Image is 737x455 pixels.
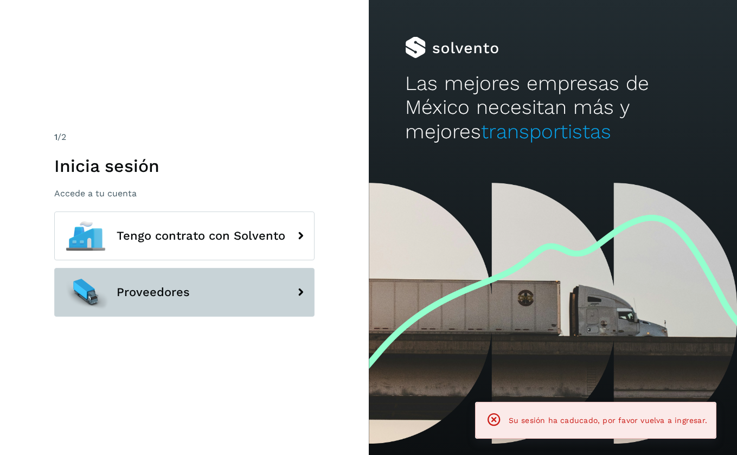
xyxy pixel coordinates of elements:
[54,212,315,260] button: Tengo contrato con Solvento
[117,229,285,242] span: Tengo contrato con Solvento
[54,131,315,144] div: /2
[54,132,57,142] span: 1
[481,120,611,143] span: transportistas
[405,72,700,144] h2: Las mejores empresas de México necesitan más y mejores
[54,188,315,198] p: Accede a tu cuenta
[54,156,315,176] h1: Inicia sesión
[509,416,707,425] span: Su sesión ha caducado, por favor vuelva a ingresar.
[54,268,315,317] button: Proveedores
[117,286,190,299] span: Proveedores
